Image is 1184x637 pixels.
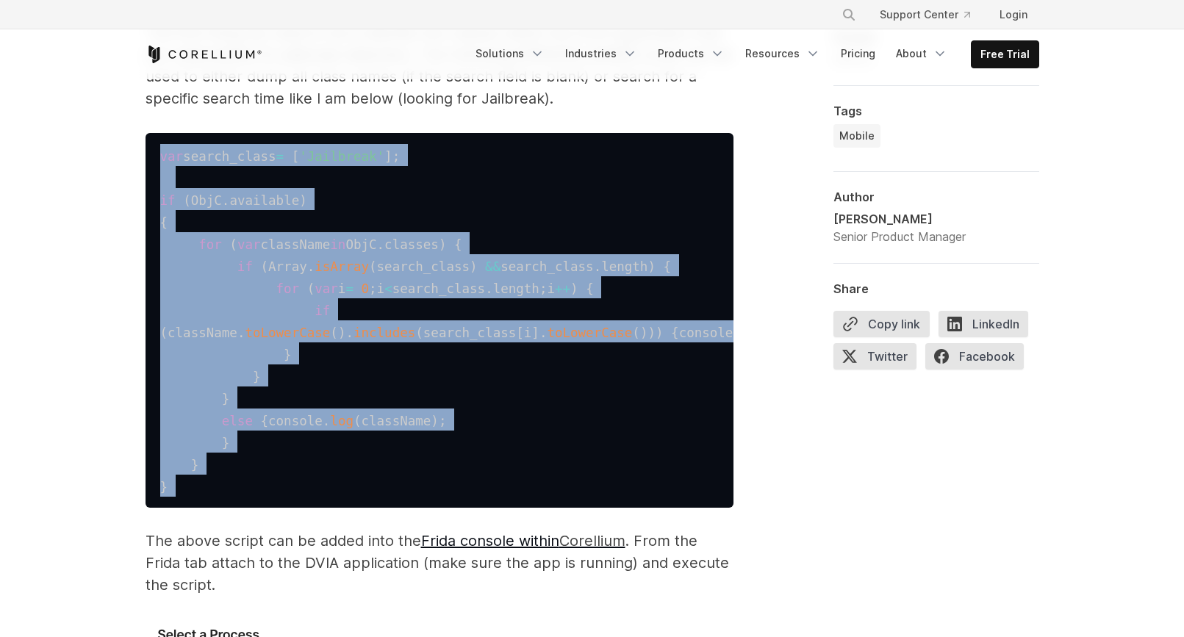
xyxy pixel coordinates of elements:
[939,311,1028,337] span: LinkedIn
[832,40,884,67] a: Pricing
[307,281,315,296] span: (
[377,237,385,252] span: .
[330,325,338,340] span: (
[833,281,1039,296] div: Share
[555,281,570,296] span: ++
[222,193,230,208] span: .
[649,40,733,67] a: Products
[925,343,1024,370] span: Facebook
[839,129,875,143] span: Mobile
[415,325,423,340] span: (
[160,480,168,494] span: }
[868,1,982,28] a: Support Center
[454,237,462,252] span: {
[146,46,262,63] a: Corellium Home
[354,414,362,428] span: (
[284,348,292,362] span: }
[260,259,268,274] span: (
[485,281,493,296] span: .
[369,281,377,296] span: ;
[299,193,307,208] span: )
[833,311,930,337] button: Copy link
[733,325,741,340] span: .
[824,1,1039,28] div: Navigation Menu
[198,237,222,252] span: for
[559,532,625,550] a: Corellium
[222,436,230,450] span: }
[663,259,671,274] span: {
[656,325,664,340] span: )
[183,193,191,208] span: (
[594,259,602,274] span: .
[160,215,168,230] span: {
[833,104,1039,118] div: Tags
[833,228,966,245] div: Senior Product Manager
[237,237,261,252] span: var
[833,343,925,375] a: Twitter
[292,149,300,164] span: [
[160,149,850,494] code: search_class ObjC available className ObjC classes Array search_class search_class length i i sea...
[988,1,1039,28] a: Login
[647,259,656,274] span: )
[833,210,966,228] div: [PERSON_NAME]
[338,325,346,340] span: )
[586,281,594,296] span: {
[245,325,330,340] span: toLowerCase
[253,370,261,384] span: }
[345,325,354,340] span: .
[485,259,500,274] span: &&
[369,259,377,274] span: (
[323,414,331,428] span: .
[539,281,548,296] span: ;
[439,237,447,252] span: )
[299,149,384,164] span: 'Jailbreak'
[315,259,369,274] span: isArray
[516,325,524,340] span: [
[570,281,578,296] span: )
[887,40,956,67] a: About
[160,149,184,164] span: var
[276,281,300,296] span: for
[146,532,729,594] span: . From the Frida tab attach to the DVIA application (make sure the app is running) and execute th...
[354,325,415,340] span: includes
[431,414,439,428] span: )
[315,303,330,318] span: if
[470,259,478,274] span: )
[384,281,392,296] span: <
[547,325,632,340] span: toLowerCase
[833,343,916,370] span: Twitter
[972,41,1038,68] a: Free Trial
[833,124,880,148] a: Mobile
[237,259,253,274] span: if
[467,40,553,67] a: Solutions
[467,40,1039,68] div: Navigation Menu
[439,414,447,428] span: ;
[925,343,1033,375] a: Facebook
[640,325,648,340] span: )
[345,281,354,296] span: =
[191,458,199,472] span: }
[276,149,284,164] span: =
[362,281,370,296] span: 0
[671,325,679,340] span: {
[539,325,548,340] span: .
[261,414,269,428] span: {
[531,325,539,340] span: ]
[384,149,392,164] span: ]
[160,193,176,208] span: if
[392,149,401,164] span: ;
[307,259,315,274] span: .
[222,392,230,406] span: }
[146,532,559,550] span: The above script can be added into the
[632,325,640,340] span: (
[556,40,646,67] a: Industries
[160,325,168,340] span: (
[237,325,245,340] span: .
[330,414,354,428] span: log
[833,190,1039,204] div: Author
[939,311,1037,343] a: LinkedIn
[222,414,253,428] span: else
[229,237,237,252] span: (
[330,237,345,252] span: in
